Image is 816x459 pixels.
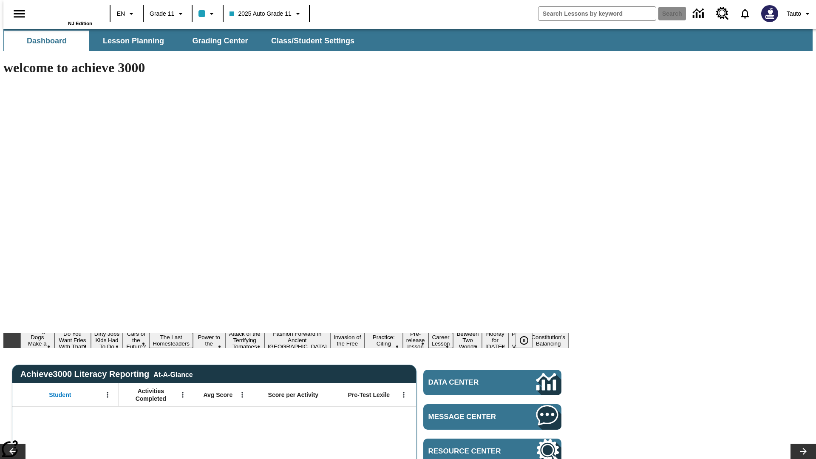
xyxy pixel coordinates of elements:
[225,329,264,351] button: Slide 7 Attack of the Terrifying Tomatoes
[711,2,734,25] a: Resource Center, Will open in new tab
[268,391,319,399] span: Score per Activity
[123,387,179,402] span: Activities Completed
[423,404,561,430] a: Message Center
[403,329,428,351] button: Slide 11 Pre-release lesson
[178,31,263,51] button: Grading Center
[428,378,508,387] span: Data Center
[150,9,174,18] span: Grade 11
[153,369,193,379] div: At-A-Glance
[54,329,91,351] button: Slide 2 Do You Want Fries With That?
[27,36,67,46] span: Dashboard
[528,326,569,354] button: Slide 16 The Constitution's Balancing Act
[330,326,365,354] button: Slide 9 The Invasion of the Free CD
[101,388,114,401] button: Open Menu
[538,7,656,20] input: search field
[37,4,92,21] a: Home
[756,3,783,25] button: Select a new avatar
[790,444,816,459] button: Lesson carousel, Next
[516,333,541,348] div: Pause
[149,333,193,348] button: Slide 5 The Last Homesteaders
[193,326,225,354] button: Slide 6 Solar Power to the People
[195,6,220,21] button: Class color is light blue. Change class color
[428,413,511,421] span: Message Center
[365,326,403,354] button: Slide 10 Mixed Practice: Citing Evidence
[516,333,533,348] button: Pause
[397,388,410,401] button: Open Menu
[49,391,71,399] span: Student
[91,329,123,351] button: Slide 3 Dirty Jobs Kids Had To Do
[37,3,92,26] div: Home
[428,447,511,456] span: Resource Center
[123,329,149,351] button: Slide 4 Cars of the Future?
[117,9,125,18] span: EN
[271,36,354,46] span: Class/Student Settings
[68,21,92,26] span: NJ Edition
[7,1,32,26] button: Open side menu
[3,29,813,51] div: SubNavbar
[103,36,164,46] span: Lesson Planning
[761,5,778,22] img: Avatar
[236,388,249,401] button: Open Menu
[192,36,248,46] span: Grading Center
[482,329,508,351] button: Slide 14 Hooray for Constitution Day!
[4,31,89,51] button: Dashboard
[229,9,291,18] span: 2025 Auto Grade 11
[264,31,361,51] button: Class/Student Settings
[203,391,232,399] span: Avg Score
[428,333,453,348] button: Slide 12 Career Lesson
[3,31,362,51] div: SubNavbar
[783,6,816,21] button: Profile/Settings
[20,369,193,379] span: Achieve3000 Literacy Reporting
[176,388,189,401] button: Open Menu
[146,6,189,21] button: Grade: Grade 11, Select a grade
[508,329,528,351] button: Slide 15 Point of View
[688,2,711,25] a: Data Center
[20,326,54,354] button: Slide 1 Diving Dogs Make a Splash
[453,329,482,351] button: Slide 13 Between Two Worlds
[787,9,801,18] span: Tauto
[734,3,756,25] a: Notifications
[113,6,140,21] button: Language: EN, Select a language
[348,391,390,399] span: Pre-Test Lexile
[91,31,176,51] button: Lesson Planning
[264,329,330,351] button: Slide 8 Fashion Forward in Ancient Rome
[423,370,561,395] a: Data Center
[226,6,306,21] button: Class: 2025 Auto Grade 11, Select your class
[3,60,569,76] h1: welcome to achieve 3000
